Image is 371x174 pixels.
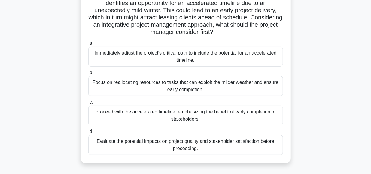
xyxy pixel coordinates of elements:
[88,135,283,155] div: Evaluate the potential impacts on project quality and stakeholder satisfaction before proceeding.
[88,47,283,67] div: Immediately adjust the project's critical path to include the potential for an accelerated timeline.
[90,40,93,46] span: a.
[90,99,93,104] span: c.
[90,129,93,134] span: d.
[88,76,283,96] div: Focus on reallocating resources to tasks that can exploit the milder weather and ensure early com...
[88,106,283,125] div: Proceed with the accelerated timeline, emphasizing the benefit of early completion to stakeholders.
[90,70,93,75] span: b.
